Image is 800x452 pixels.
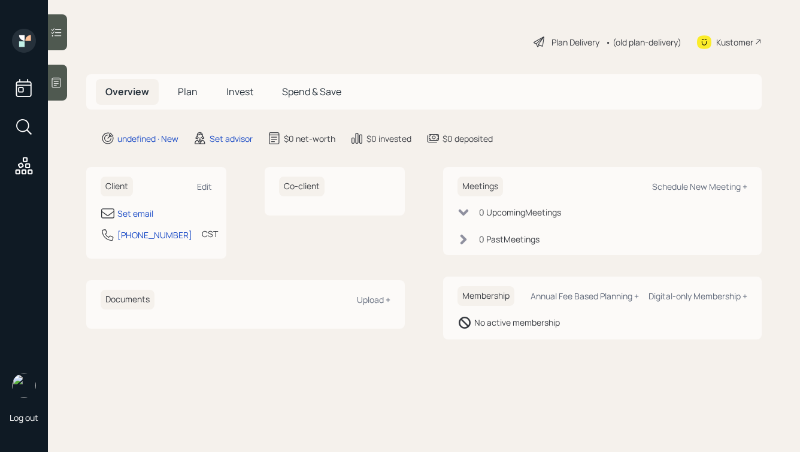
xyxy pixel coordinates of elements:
div: Annual Fee Based Planning + [531,290,639,302]
h6: Documents [101,290,154,310]
h6: Co-client [279,177,325,196]
img: hunter_neumayer.jpg [12,374,36,398]
div: Upload + [357,294,390,305]
div: 0 Past Meeting s [479,233,540,245]
h6: Client [101,177,133,196]
span: Plan [178,85,198,98]
div: $0 deposited [443,132,493,145]
div: Edit [197,181,212,192]
div: 0 Upcoming Meeting s [479,206,561,219]
div: Set email [117,207,153,220]
div: Plan Delivery [551,36,599,48]
div: Kustomer [716,36,753,48]
div: undefined · New [117,132,178,145]
div: [PHONE_NUMBER] [117,229,192,241]
div: Digital-only Membership + [649,290,747,302]
h6: Meetings [457,177,503,196]
div: $0 invested [366,132,411,145]
span: Spend & Save [282,85,341,98]
div: $0 net-worth [284,132,335,145]
div: Set advisor [210,132,253,145]
h6: Membership [457,286,514,306]
span: Overview [105,85,149,98]
div: Schedule New Meeting + [652,181,747,192]
span: Invest [226,85,253,98]
div: • (old plan-delivery) [605,36,681,48]
div: No active membership [474,316,560,329]
div: CST [202,227,218,240]
div: Log out [10,412,38,423]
